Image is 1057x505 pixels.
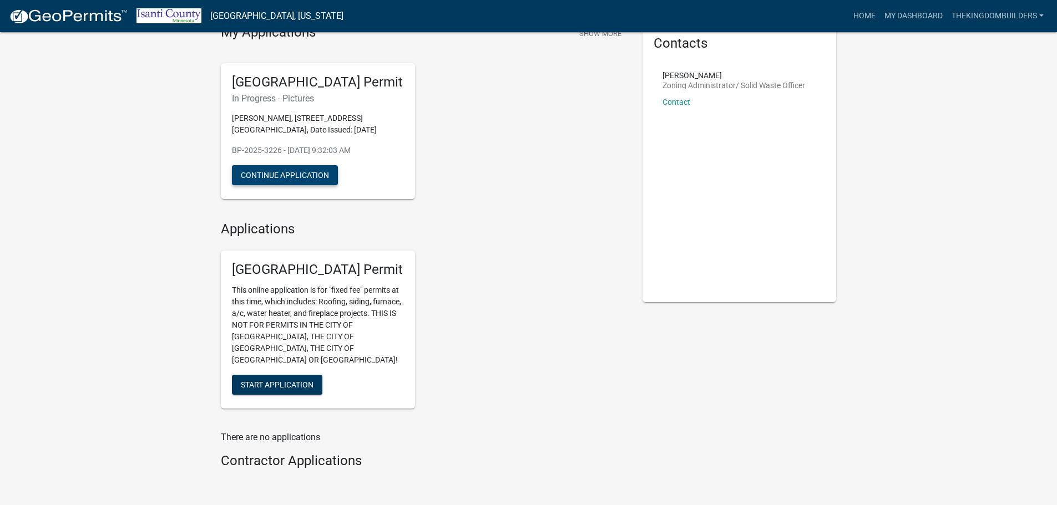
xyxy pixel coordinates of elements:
[849,6,880,27] a: Home
[232,284,404,366] p: This online application is for "fixed fee" permits at this time, which includes: Roofing, siding,...
[232,93,404,104] h6: In Progress - Pictures
[221,453,626,469] h4: Contractor Applications
[221,453,626,473] wm-workflow-list-section: Contractor Applications
[880,6,947,27] a: My Dashboard
[575,24,626,43] button: Show More
[654,35,826,52] h5: Contacts
[232,165,338,185] button: Continue Application
[232,113,404,136] p: [PERSON_NAME], [STREET_ADDRESS][GEOGRAPHIC_DATA], Date Issued: [DATE]
[232,74,404,90] h5: [GEOGRAPHIC_DATA] Permit
[232,375,322,395] button: Start Application
[947,6,1048,27] a: thekingdombuilders
[221,221,626,237] h4: Applications
[136,8,201,23] img: Isanti County, Minnesota
[221,24,316,41] h4: My Applications
[241,380,313,389] span: Start Application
[232,262,404,278] h5: [GEOGRAPHIC_DATA] Permit
[662,98,690,106] a: Contact
[221,221,626,417] wm-workflow-list-section: Applications
[221,431,626,444] p: There are no applications
[210,7,343,25] a: [GEOGRAPHIC_DATA], [US_STATE]
[232,145,404,156] p: BP-2025-3226 - [DATE] 9:32:03 AM
[662,81,805,89] p: Zoning Administrator/ Solid Waste Officer
[662,72,805,79] p: [PERSON_NAME]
